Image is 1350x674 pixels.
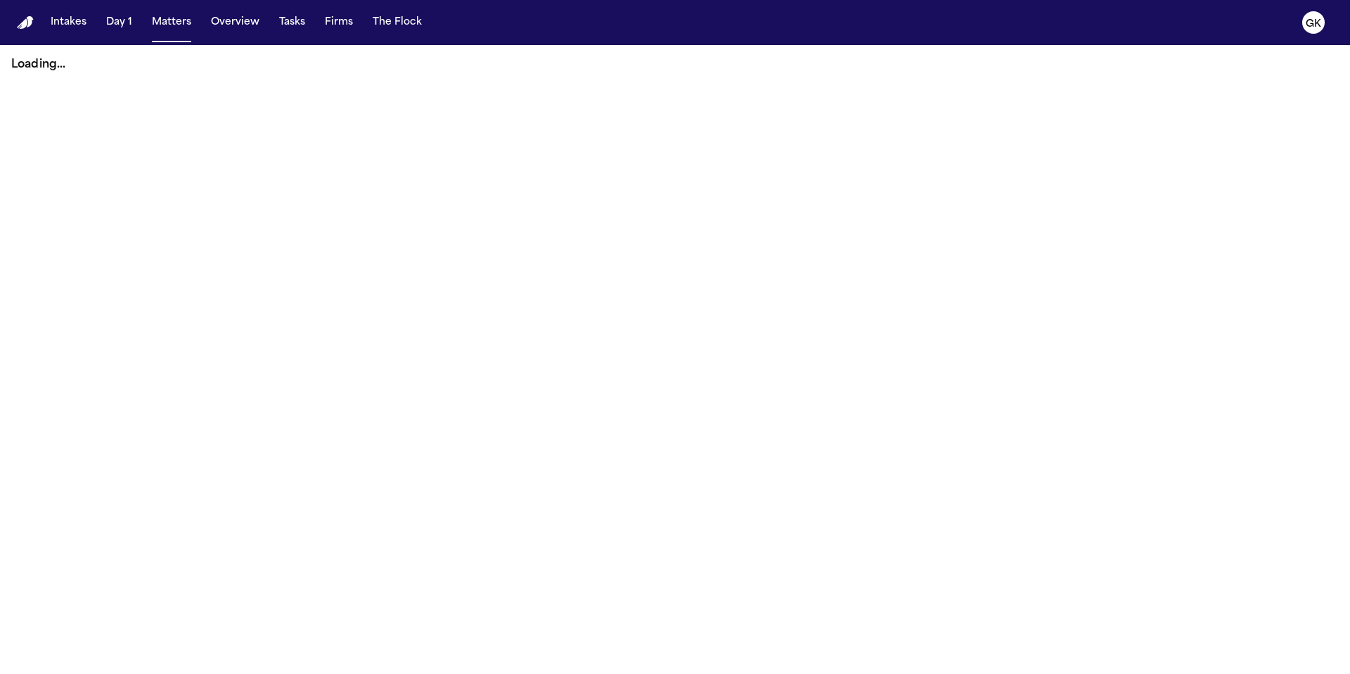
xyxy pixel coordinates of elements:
button: Tasks [274,10,311,35]
button: Overview [205,10,265,35]
button: The Flock [367,10,427,35]
a: Home [17,16,34,30]
button: Firms [319,10,359,35]
p: Loading... [11,56,1339,73]
button: Intakes [45,10,92,35]
button: Day 1 [101,10,138,35]
img: Finch Logo [17,16,34,30]
text: GK [1306,19,1321,29]
button: Matters [146,10,197,35]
